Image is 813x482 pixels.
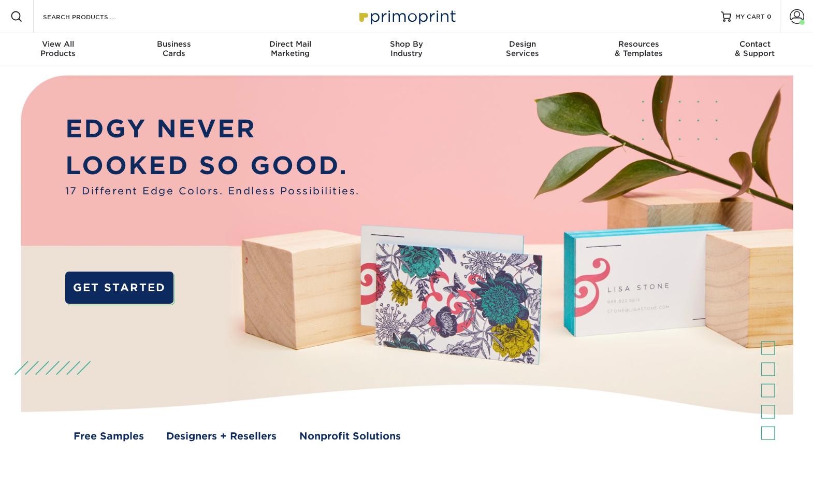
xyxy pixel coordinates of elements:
a: Nonprofit Solutions [299,429,401,444]
a: Shop ByIndustry [349,33,464,66]
a: Free Samples [74,429,144,444]
span: Contact [697,39,813,49]
input: SEARCH PRODUCTS..... [42,10,143,23]
div: Cards [116,39,232,58]
a: GET STARTED [65,272,174,304]
div: Industry [349,39,464,58]
p: LOOKED SO GOOD. [65,147,360,184]
p: EDGY NEVER [65,110,360,147]
span: Direct Mail [233,39,349,49]
span: 0 [767,13,772,20]
span: Resources [580,39,696,49]
span: Design [464,39,580,49]
div: & Templates [580,39,696,58]
span: Business [116,39,232,49]
span: Shop By [349,39,464,49]
div: Marketing [233,39,349,58]
a: BusinessCards [116,33,232,66]
div: Services [464,39,580,58]
a: DesignServices [464,33,580,66]
span: MY CART [735,12,765,21]
img: Primoprint [355,5,458,27]
span: 17 Different Edge Colors. Endless Possibilities. [65,184,360,199]
a: Designers + Resellers [166,429,277,444]
a: Contact& Support [697,33,813,66]
a: Resources& Templates [580,33,696,66]
a: Direct MailMarketing [233,33,349,66]
div: & Support [697,39,813,58]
